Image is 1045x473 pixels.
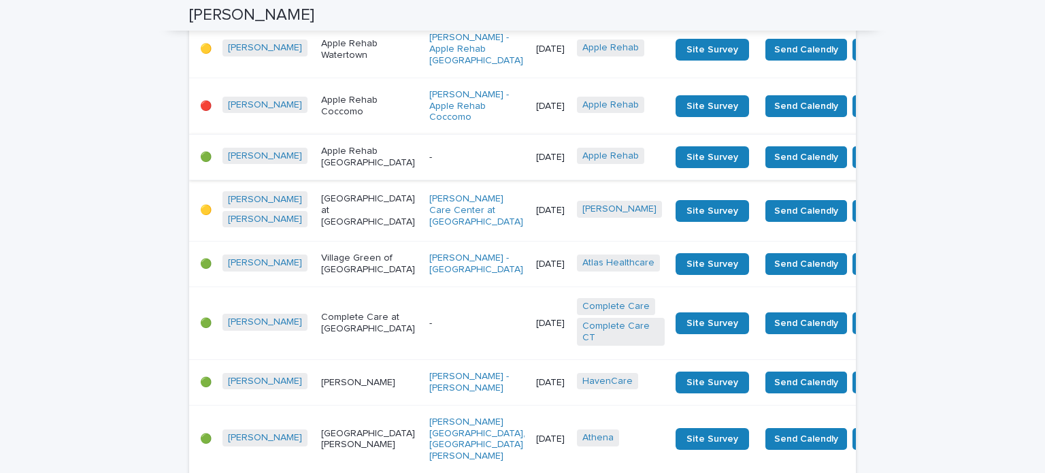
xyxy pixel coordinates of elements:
[582,99,639,111] a: Apple Rehab
[536,205,566,216] p: [DATE]
[321,38,418,61] p: Apple Rehab Watertown
[686,434,738,444] span: Site Survey
[200,101,212,112] p: 🔴
[686,206,738,216] span: Site Survey
[774,43,838,56] span: Send Calendly
[774,257,838,271] span: Send Calendly
[321,193,418,227] p: [GEOGRAPHIC_DATA] at [GEOGRAPHIC_DATA]
[200,377,212,389] p: 🟢
[582,150,639,162] a: Apple Rehab
[686,45,738,54] span: Site Survey
[536,377,566,389] p: [DATE]
[676,39,749,61] a: Site Survey
[852,146,927,168] button: Send Survey
[189,78,948,134] tr: 🔴[PERSON_NAME] Apple Rehab Coccomo[PERSON_NAME] - Apple Rehab Coccomo [DATE]Apple Rehab Site Surv...
[189,21,948,78] tr: 🟡[PERSON_NAME] Apple Rehab Watertown[PERSON_NAME] - Apple Rehab [GEOGRAPHIC_DATA] [DATE]Apple Reh...
[536,101,566,112] p: [DATE]
[536,259,566,270] p: [DATE]
[536,434,566,445] p: [DATE]
[228,432,302,444] a: [PERSON_NAME]
[429,252,525,276] a: [PERSON_NAME] - [GEOGRAPHIC_DATA]
[189,135,948,180] tr: 🟢[PERSON_NAME] Apple Rehab [GEOGRAPHIC_DATA]-[DATE]Apple Rehab Site SurveySend CalendlySend Survey
[765,428,847,450] button: Send Calendly
[582,257,654,269] a: Atlas Healthcare
[536,44,566,55] p: [DATE]
[228,99,302,111] a: [PERSON_NAME]
[774,316,838,330] span: Send Calendly
[676,312,749,334] a: Site Survey
[852,428,927,450] button: Send Survey
[200,434,212,445] p: 🟢
[429,193,525,227] a: [PERSON_NAME] Care Center at [GEOGRAPHIC_DATA]
[686,259,738,269] span: Site Survey
[676,372,749,393] a: Site Survey
[536,318,566,329] p: [DATE]
[676,200,749,222] a: Site Survey
[582,42,639,54] a: Apple Rehab
[582,432,614,444] a: Athena
[189,360,948,406] tr: 🟢[PERSON_NAME] [PERSON_NAME][PERSON_NAME] - [PERSON_NAME] [DATE]HavenCare Site SurveySend Calendl...
[228,316,302,328] a: [PERSON_NAME]
[676,146,749,168] a: Site Survey
[200,259,212,270] p: 🟢
[582,203,657,215] a: [PERSON_NAME]
[852,200,927,222] button: Send Survey
[774,376,838,389] span: Send Calendly
[582,376,633,387] a: HavenCare
[774,150,838,164] span: Send Calendly
[765,95,847,117] button: Send Calendly
[228,194,302,206] a: [PERSON_NAME]
[852,95,927,117] button: Send Survey
[189,242,948,287] tr: 🟢[PERSON_NAME] Village Green of [GEOGRAPHIC_DATA][PERSON_NAME] - [GEOGRAPHIC_DATA] [DATE]Atlas He...
[686,101,738,111] span: Site Survey
[228,376,302,387] a: [PERSON_NAME]
[852,312,927,334] button: Send Survey
[765,39,847,61] button: Send Calendly
[429,32,525,66] a: [PERSON_NAME] - Apple Rehab [GEOGRAPHIC_DATA]
[429,371,525,394] a: [PERSON_NAME] - [PERSON_NAME]
[189,5,314,25] h2: [PERSON_NAME]
[200,205,212,216] p: 🟡
[765,146,847,168] button: Send Calendly
[321,146,418,169] p: Apple Rehab [GEOGRAPHIC_DATA]
[228,42,302,54] a: [PERSON_NAME]
[228,214,302,225] a: [PERSON_NAME]
[200,44,212,55] p: 🟡
[774,204,838,218] span: Send Calendly
[429,417,525,462] a: [PERSON_NAME][GEOGRAPHIC_DATA], [GEOGRAPHIC_DATA][PERSON_NAME]
[536,152,566,163] p: [DATE]
[765,253,847,275] button: Send Calendly
[852,372,927,393] button: Send Survey
[200,152,212,163] p: 🟢
[582,301,650,312] a: Complete Care
[321,252,418,276] p: Village Green of [GEOGRAPHIC_DATA]
[429,89,525,123] a: [PERSON_NAME] - Apple Rehab Coccomo
[228,257,302,269] a: [PERSON_NAME]
[321,377,418,389] p: [PERSON_NAME]
[321,428,418,451] p: [GEOGRAPHIC_DATA][PERSON_NAME]
[686,378,738,387] span: Site Survey
[765,200,847,222] button: Send Calendly
[189,287,948,359] tr: 🟢[PERSON_NAME] Complete Care at [GEOGRAPHIC_DATA]-[DATE]Complete Care Complete Care CT Site Surve...
[228,150,302,162] a: [PERSON_NAME]
[765,312,847,334] button: Send Calendly
[676,95,749,117] a: Site Survey
[321,312,418,335] p: Complete Care at [GEOGRAPHIC_DATA]
[676,253,749,275] a: Site Survey
[686,152,738,162] span: Site Survey
[686,319,738,328] span: Site Survey
[774,99,838,113] span: Send Calendly
[582,321,659,344] a: Complete Care CT
[852,39,927,61] button: Send Survey
[200,318,212,329] p: 🟢
[189,405,948,473] tr: 🟢[PERSON_NAME] [GEOGRAPHIC_DATA][PERSON_NAME][PERSON_NAME][GEOGRAPHIC_DATA], [GEOGRAPHIC_DATA][PE...
[774,432,838,446] span: Send Calendly
[429,318,525,329] p: -
[676,428,749,450] a: Site Survey
[765,372,847,393] button: Send Calendly
[321,95,418,118] p: Apple Rehab Coccomo
[429,152,525,163] p: -
[852,253,927,275] button: Send Survey
[189,180,948,242] tr: 🟡[PERSON_NAME] [PERSON_NAME] [GEOGRAPHIC_DATA] at [GEOGRAPHIC_DATA][PERSON_NAME] Care Center at [...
